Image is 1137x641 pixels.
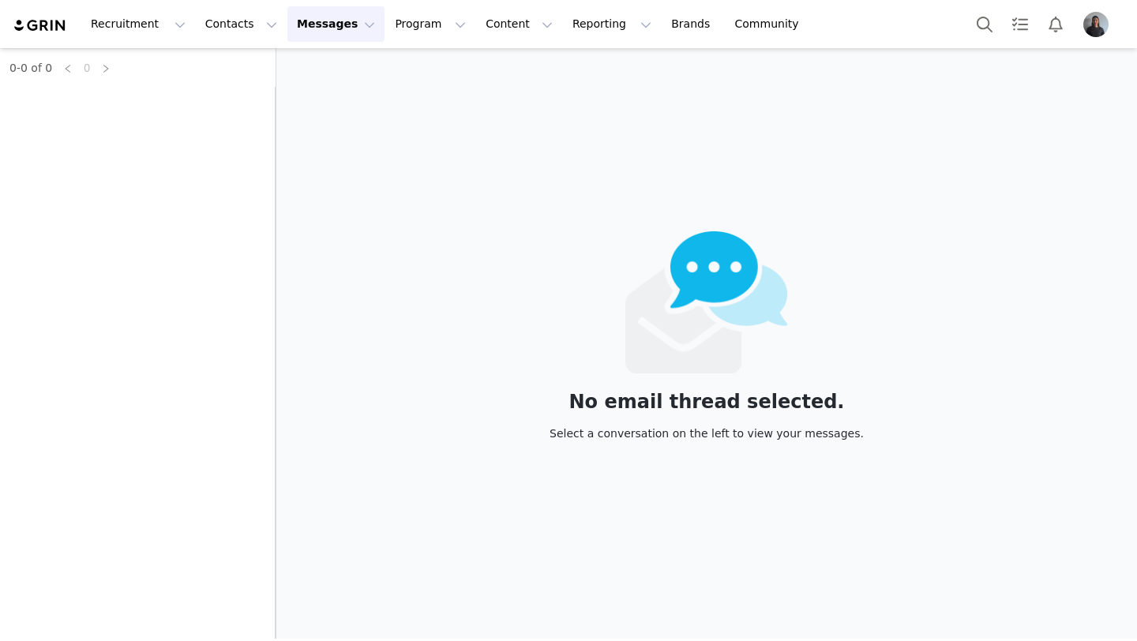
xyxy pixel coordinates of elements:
a: 0 [78,59,96,77]
a: Brands [662,6,724,42]
button: Reporting [563,6,661,42]
li: Previous Page [58,58,77,77]
button: Content [476,6,562,42]
li: Next Page [96,58,115,77]
button: Program [385,6,475,42]
button: Contacts [196,6,287,42]
div: Select a conversation on the left to view your messages. [550,425,864,442]
img: emails-empty2x.png [625,231,789,373]
i: icon: left [63,64,73,73]
div: No email thread selected. [550,393,864,410]
i: icon: right [101,64,111,73]
img: cc71b267-0b3b-423d-9dc1-36f1a1f1817e.png [1083,12,1109,37]
li: 0-0 of 0 [9,58,52,77]
button: Recruitment [81,6,195,42]
a: Community [726,6,816,42]
button: Profile [1074,12,1124,37]
a: Tasks [1003,6,1038,42]
img: grin logo [13,18,68,33]
button: Notifications [1038,6,1073,42]
button: Messages [287,6,385,42]
li: 0 [77,58,96,77]
button: Search [967,6,1002,42]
